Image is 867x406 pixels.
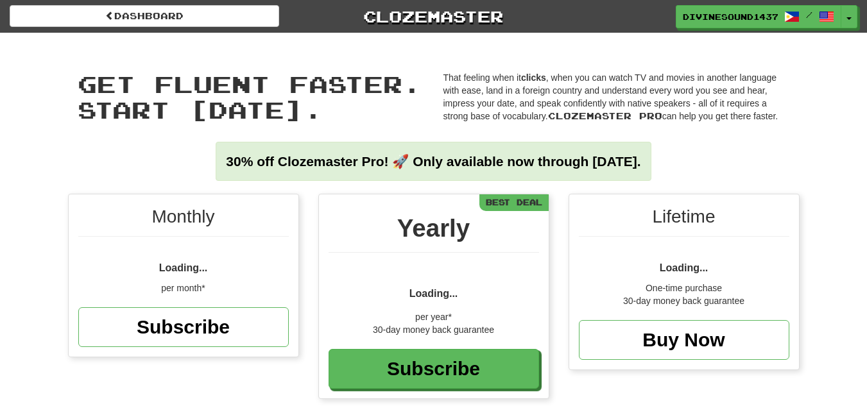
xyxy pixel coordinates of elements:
div: Monthly [78,204,289,237]
strong: clicks [521,72,546,83]
div: per month* [78,282,289,294]
p: That feeling when it , when you can watch TV and movies in another language with ease, land in a ... [443,71,790,123]
span: Loading... [409,288,458,299]
div: Best Deal [479,194,549,210]
a: Dashboard [10,5,279,27]
span: Get fluent faster. Start [DATE]. [78,70,422,123]
span: Loading... [660,262,708,273]
a: Clozemaster [298,5,568,28]
div: 30-day money back guarantee [329,323,539,336]
a: DivineSound1437 / [676,5,841,28]
div: 30-day money back guarantee [579,294,789,307]
span: DivineSound1437 [683,11,778,22]
span: Loading... [159,262,208,273]
div: Yearly [329,210,539,253]
a: Subscribe [329,349,539,389]
div: One-time purchase [579,282,789,294]
span: / [806,10,812,19]
a: Subscribe [78,307,289,347]
strong: 30% off Clozemaster Pro! 🚀 Only available now through [DATE]. [226,154,640,169]
a: Buy Now [579,320,789,360]
span: Clozemaster Pro [548,110,662,121]
div: Lifetime [579,204,789,237]
div: per year* [329,310,539,323]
